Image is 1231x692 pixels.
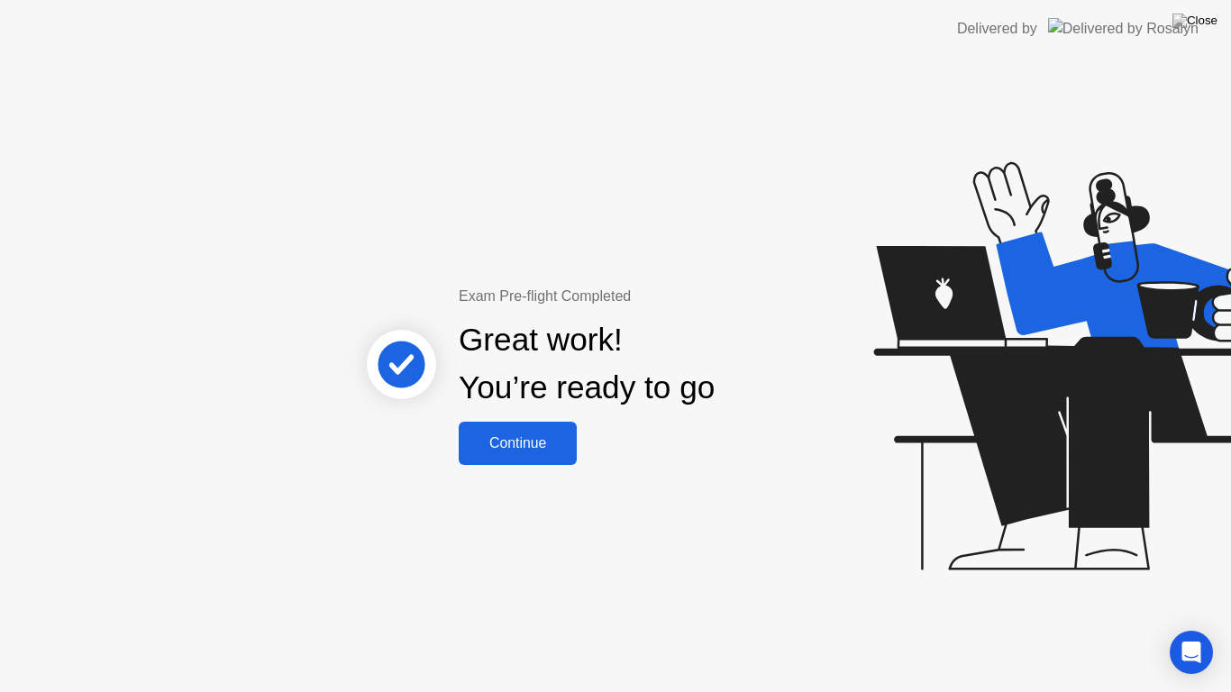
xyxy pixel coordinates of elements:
[459,316,715,412] div: Great work! You’re ready to go
[957,18,1037,40] div: Delivered by
[1170,631,1213,674] div: Open Intercom Messenger
[459,286,831,307] div: Exam Pre-flight Completed
[464,435,571,451] div: Continue
[1048,18,1199,39] img: Delivered by Rosalyn
[459,422,577,465] button: Continue
[1172,14,1217,28] img: Close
